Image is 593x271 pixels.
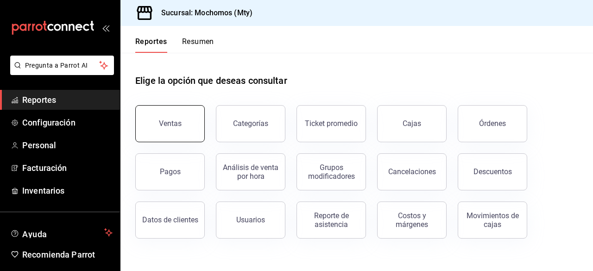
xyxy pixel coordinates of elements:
[388,167,436,176] div: Cancelaciones
[22,94,113,106] span: Reportes
[383,211,441,229] div: Costos y márgenes
[303,211,360,229] div: Reporte de asistencia
[135,37,167,53] button: Reportes
[135,153,205,190] button: Pagos
[159,119,182,128] div: Ventas
[22,248,113,261] span: Recomienda Parrot
[10,56,114,75] button: Pregunta a Parrot AI
[377,202,447,239] button: Costos y márgenes
[22,139,113,151] span: Personal
[403,118,422,129] div: Cajas
[22,184,113,197] span: Inventarios
[160,167,181,176] div: Pagos
[216,202,285,239] button: Usuarios
[296,153,366,190] button: Grupos modificadores
[464,211,521,229] div: Movimientos de cajas
[135,74,287,88] h1: Elige la opción que deseas consultar
[102,24,109,32] button: open_drawer_menu
[142,215,198,224] div: Datos de clientes
[22,162,113,174] span: Facturación
[377,105,447,142] a: Cajas
[458,105,527,142] button: Órdenes
[303,163,360,181] div: Grupos modificadores
[135,202,205,239] button: Datos de clientes
[22,116,113,129] span: Configuración
[6,67,114,77] a: Pregunta a Parrot AI
[458,153,527,190] button: Descuentos
[236,215,265,224] div: Usuarios
[216,153,285,190] button: Análisis de venta por hora
[22,227,101,238] span: Ayuda
[458,202,527,239] button: Movimientos de cajas
[305,119,358,128] div: Ticket promedio
[222,163,279,181] div: Análisis de venta por hora
[233,119,268,128] div: Categorías
[182,37,214,53] button: Resumen
[479,119,506,128] div: Órdenes
[135,105,205,142] button: Ventas
[473,167,512,176] div: Descuentos
[296,105,366,142] button: Ticket promedio
[25,61,100,70] span: Pregunta a Parrot AI
[296,202,366,239] button: Reporte de asistencia
[154,7,252,19] h3: Sucursal: Mochomos (Mty)
[135,37,214,53] div: navigation tabs
[377,153,447,190] button: Cancelaciones
[216,105,285,142] button: Categorías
